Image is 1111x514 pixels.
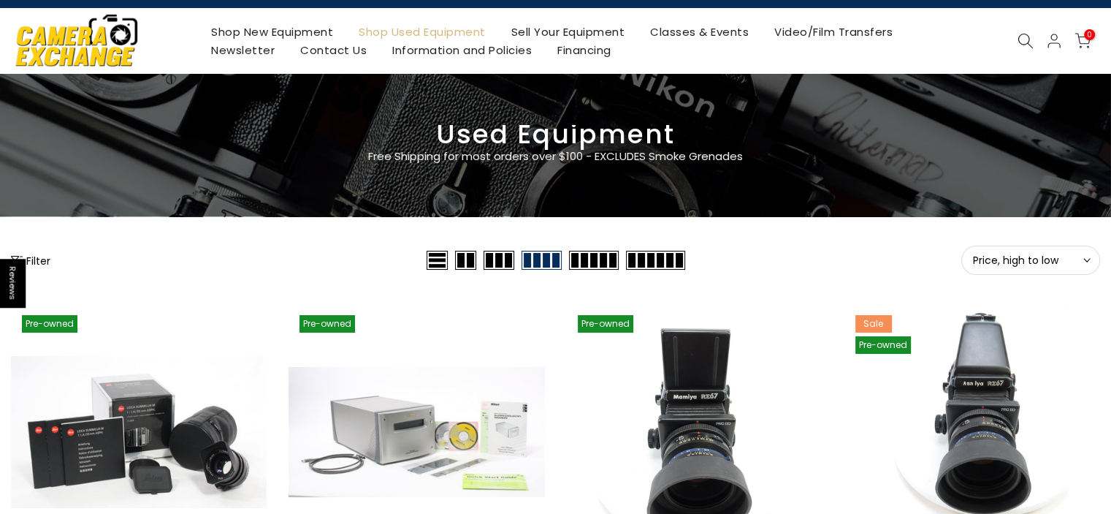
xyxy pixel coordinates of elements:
h3: Used Equipment [11,125,1100,144]
span: 0 [1084,29,1095,40]
a: Shop Used Equipment [346,23,499,41]
a: Sell Your Equipment [498,23,638,41]
p: Free Shipping for most orders over $100 - EXCLUDES Smoke Grenades [282,148,830,165]
a: Video/Film Transfers [762,23,906,41]
span: Price, high to low [973,254,1088,267]
a: Financing [545,41,625,59]
a: Contact Us [288,41,380,59]
button: Show filters [11,253,50,268]
a: Shop New Equipment [199,23,346,41]
a: Information and Policies [380,41,545,59]
a: Newsletter [199,41,288,59]
a: Classes & Events [638,23,762,41]
button: Price, high to low [961,246,1100,275]
a: 0 [1074,33,1091,49]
